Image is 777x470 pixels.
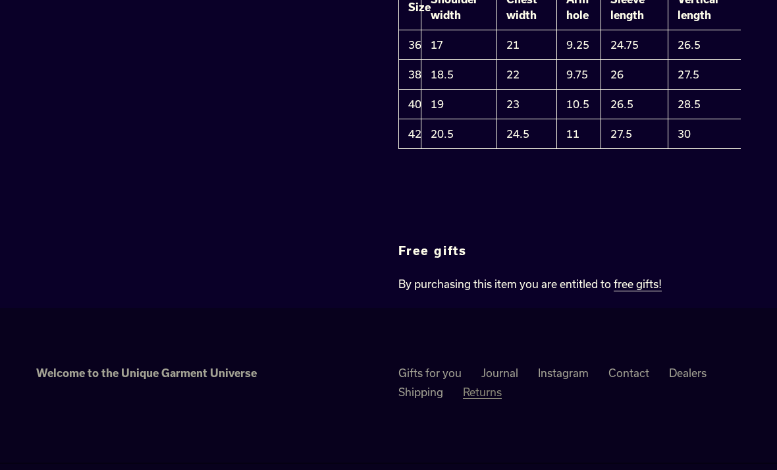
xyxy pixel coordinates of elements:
td: 19 [421,89,497,119]
a: Contact [608,367,649,379]
td: 26.5 [601,89,668,119]
td: 9.25 [556,30,601,59]
a: Dealers [669,367,707,379]
td: 20.5 [421,119,497,148]
h2: Free gifts [398,244,741,258]
strong: Size [408,1,431,13]
td: 27.5 [601,119,668,148]
td: 42 [399,119,421,148]
td: 27.5 [668,59,741,89]
a: Journal [481,367,518,379]
strong: Welcome to the Unique Garment Universe [36,367,257,379]
td: 30 [668,119,741,148]
a: Gifts for you [398,367,462,379]
a: free gifts! [614,278,662,291]
td: 36 [399,30,421,59]
td: 24.75 [601,30,668,59]
td: 17 [421,30,497,59]
a: Shipping [398,386,443,398]
td: 9.75 [556,59,601,89]
a: Returns [463,386,502,399]
td: 11 [556,119,601,148]
td: 26 [601,59,668,89]
a: Instagram [538,367,589,379]
td: 40 [399,89,421,119]
td: 23 [497,89,556,119]
td: 21 [497,30,556,59]
td: 38 [399,59,421,89]
p: By purchasing this item you are entitled to [398,276,741,292]
td: 24.5 [497,119,556,148]
td: 28.5 [668,89,741,119]
td: 22 [497,59,556,89]
td: 18.5 [421,59,497,89]
td: 26.5 [668,30,741,59]
td: 10.5 [556,89,601,119]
